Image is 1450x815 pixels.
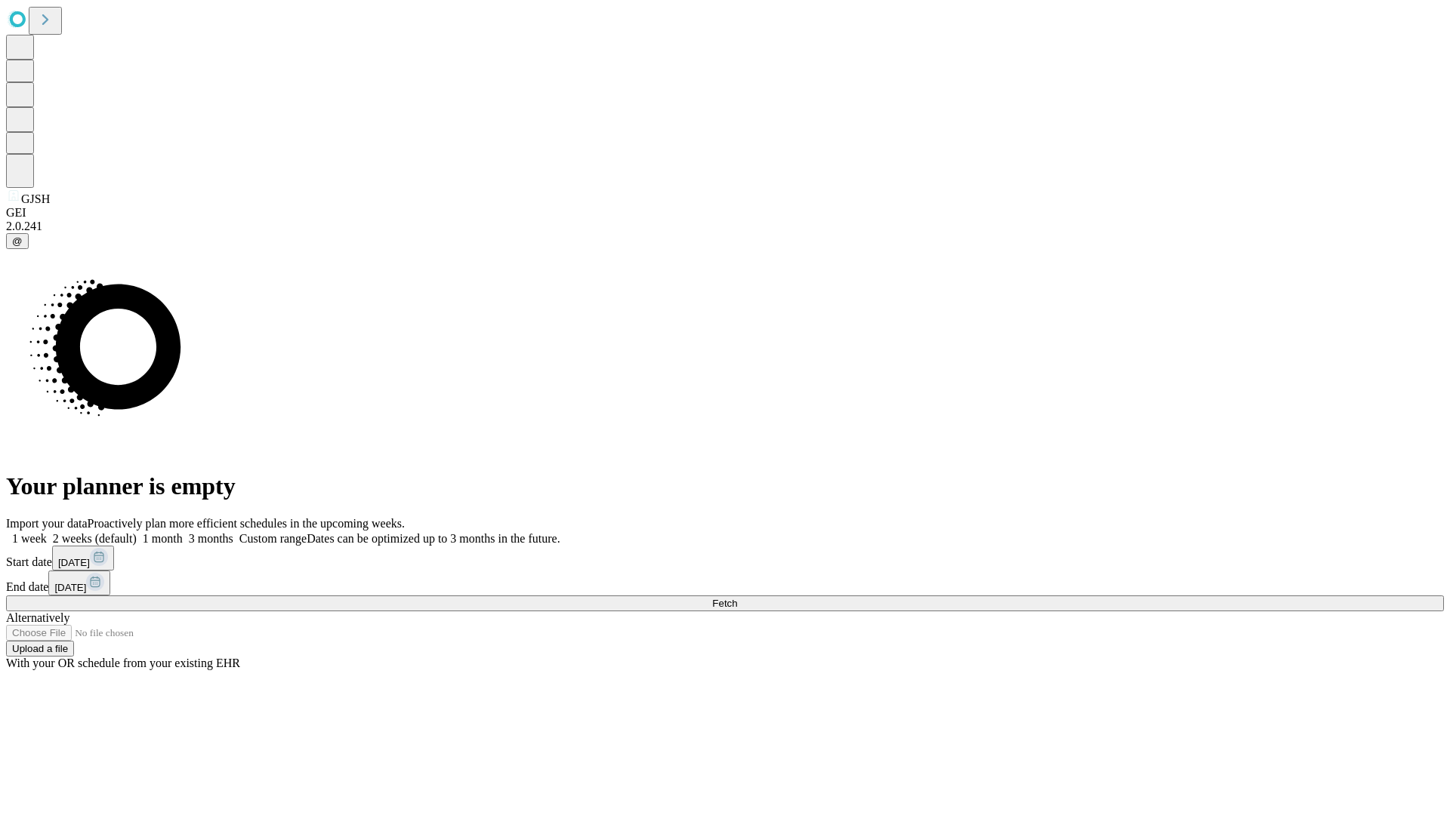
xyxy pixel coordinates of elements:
span: 1 week [12,532,47,545]
button: @ [6,233,29,249]
span: GJSH [21,192,50,205]
div: 2.0.241 [6,220,1444,233]
span: Dates can be optimized up to 3 months in the future. [307,532,560,545]
div: GEI [6,206,1444,220]
button: Fetch [6,595,1444,611]
h1: Your planner is empty [6,472,1444,500]
span: [DATE] [58,557,90,568]
button: Upload a file [6,641,74,657]
span: Fetch [712,598,737,609]
span: With your OR schedule from your existing EHR [6,657,240,669]
span: 1 month [143,532,183,545]
span: @ [12,235,23,247]
div: Start date [6,546,1444,570]
span: Import your data [6,517,88,530]
span: Proactively plan more efficient schedules in the upcoming weeks. [88,517,405,530]
span: Alternatively [6,611,69,624]
span: Custom range [239,532,307,545]
button: [DATE] [52,546,114,570]
button: [DATE] [48,570,110,595]
span: 2 weeks (default) [53,532,137,545]
div: End date [6,570,1444,595]
span: 3 months [189,532,233,545]
span: [DATE] [54,582,86,593]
